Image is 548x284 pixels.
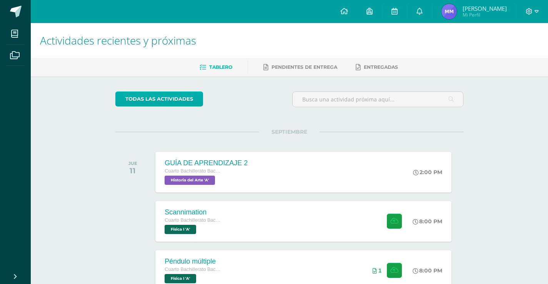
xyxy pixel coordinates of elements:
img: 14b1d02852bbc9704fbd7064860fbbd2.png [441,4,457,19]
div: JUE [128,161,137,166]
span: SEPTIEMBRE [259,128,320,135]
div: 11 [128,166,137,175]
a: Pendientes de entrega [263,61,337,73]
span: Cuarto Bachillerato Bachillerato en CCLL con Orientación en Diseño Gráfico [165,168,222,174]
span: Física I 'A' [165,225,196,234]
span: Entregadas [364,64,398,70]
span: Actividades recientes y próximas [40,33,196,48]
span: Historia del Arte 'A' [165,176,215,185]
span: [PERSON_NAME] [463,5,507,12]
div: Archivos entregados [373,267,381,274]
div: Péndulo múltiple [165,257,222,266]
div: 8:00 PM [413,267,442,274]
span: Pendientes de entrega [272,64,337,70]
div: Scannimation [165,208,222,216]
a: todas las Actividades [115,91,203,106]
span: Cuarto Bachillerato Bachillerato en CCLL con Orientación en Diseño Gráfico [165,218,222,223]
div: 8:00 PM [413,218,442,225]
div: GUÍA DE APRENDIZAJE 2 [165,159,248,167]
a: Entregadas [356,61,398,73]
span: Tablero [209,64,232,70]
span: Cuarto Bachillerato Bachillerato en CCLL con Orientación en Diseño Gráfico [165,267,222,272]
div: 2:00 PM [413,169,442,176]
span: 1 [378,267,381,274]
input: Busca una actividad próxima aquí... [293,92,463,107]
a: Tablero [200,61,232,73]
span: Mi Perfil [463,12,507,18]
span: Física I 'A' [165,274,196,283]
